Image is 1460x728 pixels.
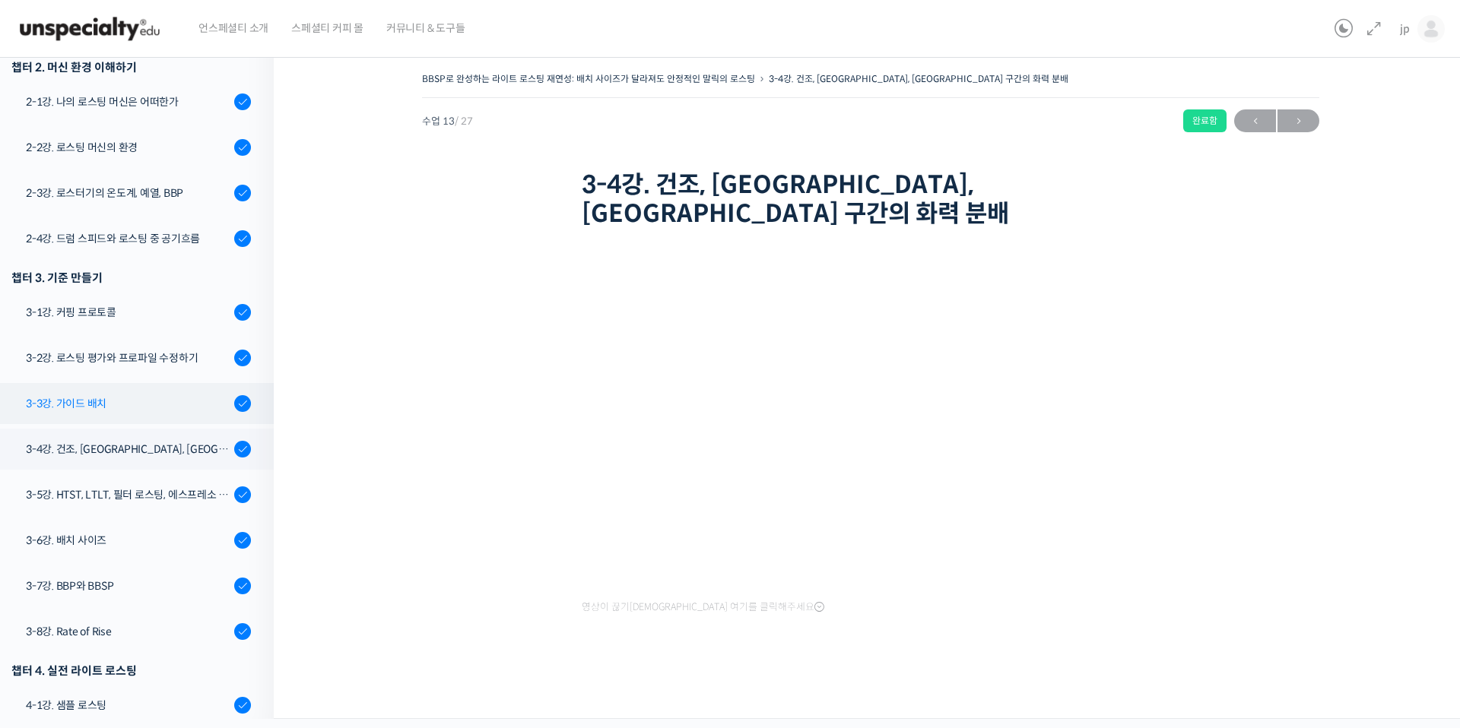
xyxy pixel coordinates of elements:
[225,505,262,517] span: Settings
[26,395,230,412] div: 3-3강. 가이드 배치
[1234,109,1276,132] a: ←이전
[422,73,755,84] a: BBSP로 완성하는 라이트 로스팅 재연성: 배치 사이즈가 달라져도 안정적인 말릭의 로스팅
[26,185,230,201] div: 2-3강. 로스터기의 온도계, 예열, BBP
[11,267,251,288] div: 챕터 3. 기준 만들기
[1277,109,1319,132] a: 다음→
[26,532,230,549] div: 3-6강. 배치 사이즈
[26,139,230,156] div: 2-2강. 로스팅 머신의 환경
[26,304,230,321] div: 3-1강. 커핑 프로토콜
[769,73,1068,84] a: 3-4강. 건조, [GEOGRAPHIC_DATA], [GEOGRAPHIC_DATA] 구간의 화력 분배
[422,116,473,126] span: 수업 13
[582,601,824,613] span: 영상이 끊기[DEMOGRAPHIC_DATA] 여기를 클릭해주세요
[11,660,251,681] div: 챕터 4. 실전 라이트 로스팅
[26,350,230,366] div: 3-2강. 로스팅 평가와 프로파일 수정하기
[26,486,230,503] div: 3-5강. HTST, LTLT, 필터 로스팅, 에스프레소 로스팅
[26,623,230,640] div: 3-8강. Rate of Rise
[39,505,65,517] span: Home
[1400,22,1410,36] span: jp
[100,482,196,520] a: Messages
[1183,109,1227,132] div: 완료함
[196,482,292,520] a: Settings
[26,441,230,457] div: 3-4강. 건조, [GEOGRAPHIC_DATA], [GEOGRAPHIC_DATA] 구간의 화력 분배
[26,93,230,110] div: 2-1강. 나의 로스팅 머신은 어떠한가
[5,482,100,520] a: Home
[11,57,251,78] div: 챕터 2. 머신 환경 이해하기
[26,230,230,247] div: 2-4강. 드럼 스피드와 로스팅 중 공기흐름
[582,170,1160,229] h1: 3-4강. 건조, [GEOGRAPHIC_DATA], [GEOGRAPHIC_DATA] 구간의 화력 분배
[26,578,230,594] div: 3-7강. BBP와 BBSP
[1277,111,1319,131] span: →
[455,115,473,128] span: / 27
[1234,111,1276,131] span: ←
[26,697,230,714] div: 4-1강. 샘플 로스팅
[126,505,171,518] span: Messages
